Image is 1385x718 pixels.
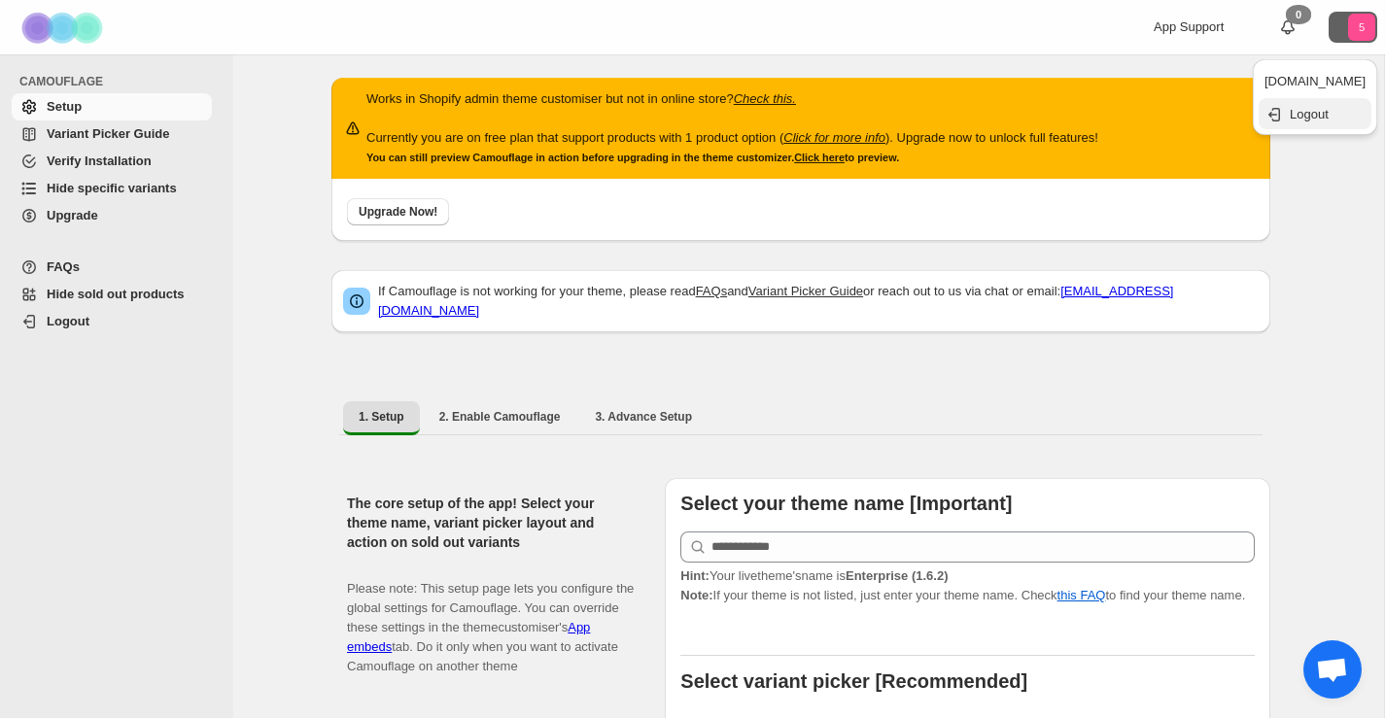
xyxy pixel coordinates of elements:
img: Camouflage [16,1,113,54]
span: Upgrade [47,208,98,222]
a: this FAQ [1057,588,1106,602]
h2: The core setup of the app! Select your theme name, variant picker layout and action on sold out v... [347,494,634,552]
a: Hide sold out products [12,281,212,308]
span: Upgrade Now! [359,204,437,220]
a: Hide specific variants [12,175,212,202]
span: Variant Picker Guide [47,126,169,141]
span: FAQs [47,259,80,274]
strong: Note: [680,588,712,602]
a: Click for more info [783,130,885,145]
p: Please note: This setup page lets you configure the global settings for Camouflage. You can overr... [347,560,634,676]
b: Select variant picker [Recommended] [680,670,1027,692]
span: Avatar with initials 5 [1348,14,1375,41]
a: Variant Picker Guide [748,284,863,298]
a: Check this. [734,91,796,106]
span: Verify Installation [47,154,152,168]
p: Currently you are on free plan that support products with 1 product option ( ). Upgrade now to un... [366,128,1098,148]
span: App Support [1154,19,1224,34]
span: [DOMAIN_NAME] [1264,74,1366,88]
button: Upgrade Now! [347,198,449,225]
p: If Camouflage is not working for your theme, please read and or reach out to us via chat or email: [378,282,1259,321]
span: 2. Enable Camouflage [439,409,561,425]
small: You can still preview Camouflage in action before upgrading in the theme customizer. to preview. [366,152,899,163]
a: Upgrade [12,202,212,229]
span: Your live theme's name is [680,568,948,583]
p: Works in Shopify admin theme customiser but not in online store? [366,89,1098,109]
span: CAMOUFLAGE [19,74,220,89]
p: If your theme is not listed, just enter your theme name. Check to find your theme name. [680,566,1255,605]
strong: Enterprise (1.6.2) [846,568,949,583]
a: Click here [794,152,845,163]
span: Hide specific variants [47,181,177,195]
span: Hide sold out products [47,287,185,301]
text: 5 [1359,21,1365,33]
span: Logout [47,314,89,328]
a: Verify Installation [12,148,212,175]
span: 1. Setup [359,409,404,425]
strong: Hint: [680,568,710,583]
span: Logout [1290,107,1329,121]
a: Logout [12,308,212,335]
a: FAQs [12,254,212,281]
a: Variant Picker Guide [12,120,212,148]
div: Open chat [1303,640,1362,699]
span: Setup [47,99,82,114]
a: Setup [12,93,212,120]
div: 0 [1286,5,1311,24]
b: Select your theme name [Important] [680,493,1012,514]
a: 0 [1278,17,1298,37]
button: Avatar with initials 5 [1329,12,1377,43]
span: 3. Advance Setup [595,409,692,425]
a: FAQs [696,284,728,298]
